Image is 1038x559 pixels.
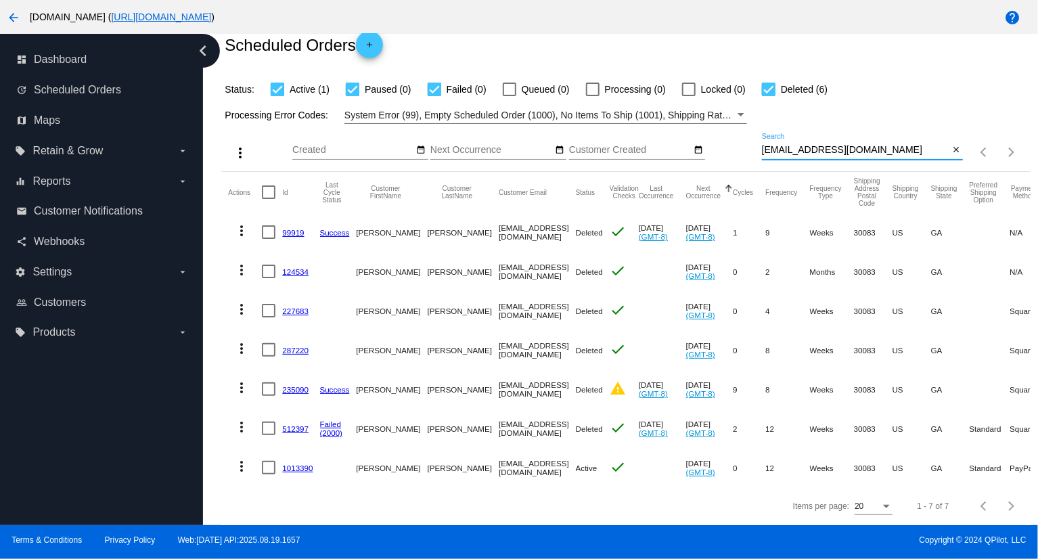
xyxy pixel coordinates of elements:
[810,448,854,487] mat-cell: Weeks
[576,267,603,276] span: Deleted
[16,85,27,95] i: update
[32,175,70,187] span: Reports
[499,213,576,252] mat-cell: [EMAIL_ADDRESS][DOMAIN_NAME]
[765,213,809,252] mat-cell: 9
[686,185,721,200] button: Change sorting for NextOccurrenceUtc
[610,263,626,279] mat-icon: check
[15,176,26,187] i: equalizer
[228,172,262,213] mat-header-cell: Actions
[917,501,949,511] div: 1 - 7 of 7
[810,330,854,370] mat-cell: Weeks
[998,139,1025,166] button: Next page
[428,370,499,409] mat-cell: [PERSON_NAME]
[233,458,250,474] mat-icon: more_vert
[694,145,703,156] mat-icon: date_range
[177,176,188,187] i: arrow_drop_down
[177,146,188,156] i: arrow_drop_down
[233,380,250,396] mat-icon: more_vert
[282,188,288,196] button: Change sorting for Id
[16,115,27,126] i: map
[686,232,715,241] a: (GMT-8)
[499,370,576,409] mat-cell: [EMAIL_ADDRESS][DOMAIN_NAME]
[356,252,427,291] mat-cell: [PERSON_NAME]
[855,502,893,512] mat-select: Items per page:
[428,448,499,487] mat-cell: [PERSON_NAME]
[610,302,626,318] mat-icon: check
[416,145,426,156] mat-icon: date_range
[233,340,250,357] mat-icon: more_vert
[356,448,427,487] mat-cell: [PERSON_NAME]
[639,185,674,200] button: Change sorting for LastOccurrenceUtc
[428,409,499,448] mat-cell: [PERSON_NAME]
[931,409,970,448] mat-cell: GA
[686,409,734,448] mat-cell: [DATE]
[686,291,734,330] mat-cell: [DATE]
[686,330,734,370] mat-cell: [DATE]
[16,206,27,217] i: email
[686,271,715,280] a: (GMT-8)
[971,139,998,166] button: Previous page
[854,252,893,291] mat-cell: 30083
[499,252,576,291] mat-cell: [EMAIL_ADDRESS][DOMAIN_NAME]
[365,81,411,97] span: Paused (0)
[34,114,60,127] span: Maps
[810,291,854,330] mat-cell: Weeks
[34,296,86,309] span: Customers
[15,327,26,338] i: local_offer
[810,252,854,291] mat-cell: Months
[970,181,998,204] button: Change sorting for PreferredShippingOption
[177,327,188,338] i: arrow_drop_down
[971,493,998,520] button: Previous page
[765,448,809,487] mat-cell: 12
[733,448,765,487] mat-cell: 0
[893,185,919,200] button: Change sorting for ShippingCountry
[34,53,87,66] span: Dashboard
[733,291,765,330] mat-cell: 0
[282,464,313,472] a: 1013390
[320,420,342,428] a: Failed
[931,448,970,487] mat-cell: GA
[16,236,27,247] i: share
[499,409,576,448] mat-cell: [EMAIL_ADDRESS][DOMAIN_NAME]
[576,464,597,472] span: Active
[765,409,809,448] mat-cell: 12
[733,213,765,252] mat-cell: 1
[531,535,1026,545] span: Copyright © 2024 QPilot, LLC
[576,188,595,196] button: Change sorting for Status
[855,501,863,511] span: 20
[16,231,188,252] a: share Webhooks
[970,448,1010,487] mat-cell: Standard
[686,389,715,398] a: (GMT-8)
[639,213,686,252] mat-cell: [DATE]
[356,330,427,370] mat-cell: [PERSON_NAME]
[32,266,72,278] span: Settings
[499,291,576,330] mat-cell: [EMAIL_ADDRESS][DOMAIN_NAME]
[893,252,931,291] mat-cell: US
[282,267,309,276] a: 124534
[610,459,626,475] mat-icon: check
[765,330,809,370] mat-cell: 8
[686,311,715,319] a: (GMT-8)
[192,40,214,62] i: chevron_left
[5,9,22,26] mat-icon: arrow_back
[1005,9,1021,26] mat-icon: help
[356,370,427,409] mat-cell: [PERSON_NAME]
[893,291,931,330] mat-cell: US
[290,81,330,97] span: Active (1)
[232,145,248,161] mat-icon: more_vert
[931,185,957,200] button: Change sorting for ShippingState
[793,501,849,511] div: Items per page:
[282,385,309,394] a: 235090
[854,448,893,487] mat-cell: 30083
[639,428,668,437] a: (GMT-8)
[893,448,931,487] mat-cell: US
[233,223,250,239] mat-icon: more_vert
[686,350,715,359] a: (GMT-8)
[320,385,350,394] a: Success
[781,81,828,97] span: Deleted (6)
[893,330,931,370] mat-cell: US
[430,145,552,156] input: Next Occurrence
[854,330,893,370] mat-cell: 30083
[16,200,188,222] a: email Customer Notifications
[639,370,686,409] mat-cell: [DATE]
